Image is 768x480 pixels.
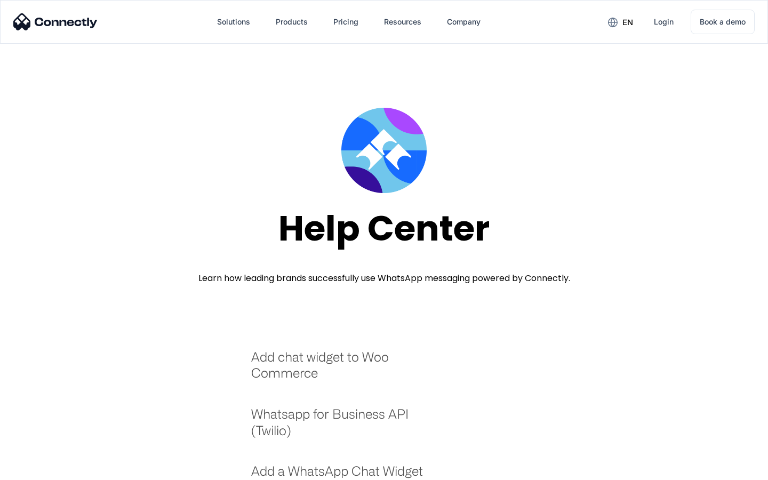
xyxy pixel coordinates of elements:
[384,14,421,29] div: Resources
[622,15,633,30] div: en
[645,9,682,35] a: Login
[447,14,481,29] div: Company
[13,13,98,30] img: Connectly Logo
[278,209,490,248] div: Help Center
[654,14,674,29] div: Login
[217,14,250,29] div: Solutions
[21,461,64,476] ul: Language list
[691,10,755,34] a: Book a demo
[251,349,437,392] a: Add chat widget to Woo Commerce
[198,272,570,285] div: Learn how leading brands successfully use WhatsApp messaging powered by Connectly.
[11,461,64,476] aside: Language selected: English
[276,14,308,29] div: Products
[325,9,367,35] a: Pricing
[251,406,437,449] a: Whatsapp for Business API (Twilio)
[333,14,358,29] div: Pricing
